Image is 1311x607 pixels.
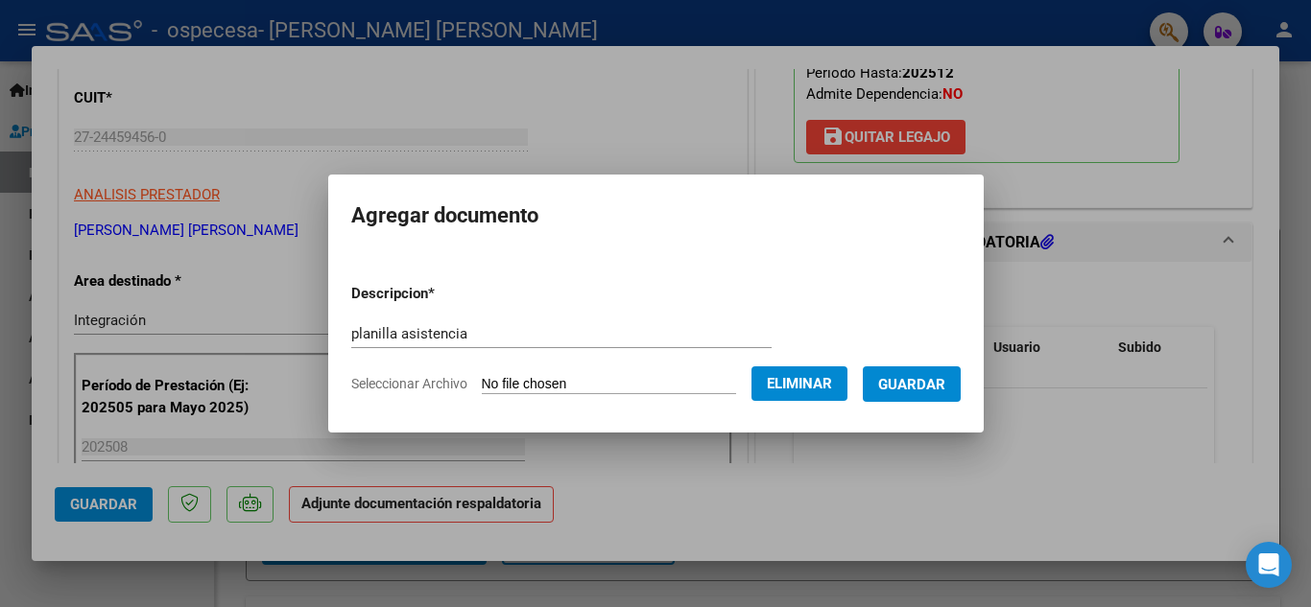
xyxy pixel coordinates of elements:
[1246,542,1292,588] div: Open Intercom Messenger
[863,366,961,402] button: Guardar
[351,198,961,234] h2: Agregar documento
[767,375,832,392] span: Eliminar
[351,376,467,391] span: Seleccionar Archivo
[351,283,535,305] p: Descripcion
[878,376,945,393] span: Guardar
[751,366,847,401] button: Eliminar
